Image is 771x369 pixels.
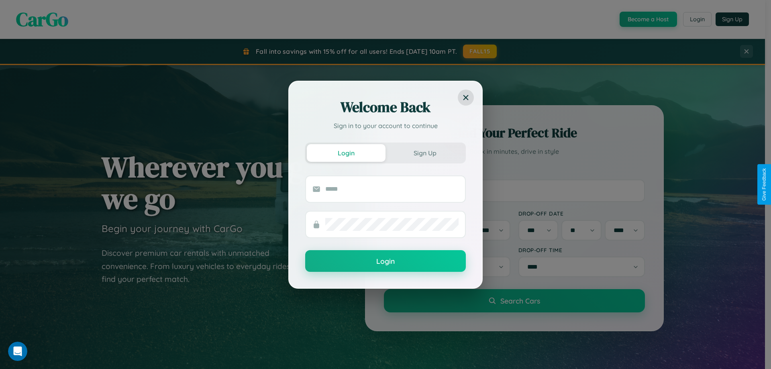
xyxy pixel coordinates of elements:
[385,144,464,162] button: Sign Up
[305,98,466,117] h2: Welcome Back
[8,342,27,361] iframe: Intercom live chat
[307,144,385,162] button: Login
[761,168,767,201] div: Give Feedback
[305,250,466,272] button: Login
[305,121,466,130] p: Sign in to your account to continue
